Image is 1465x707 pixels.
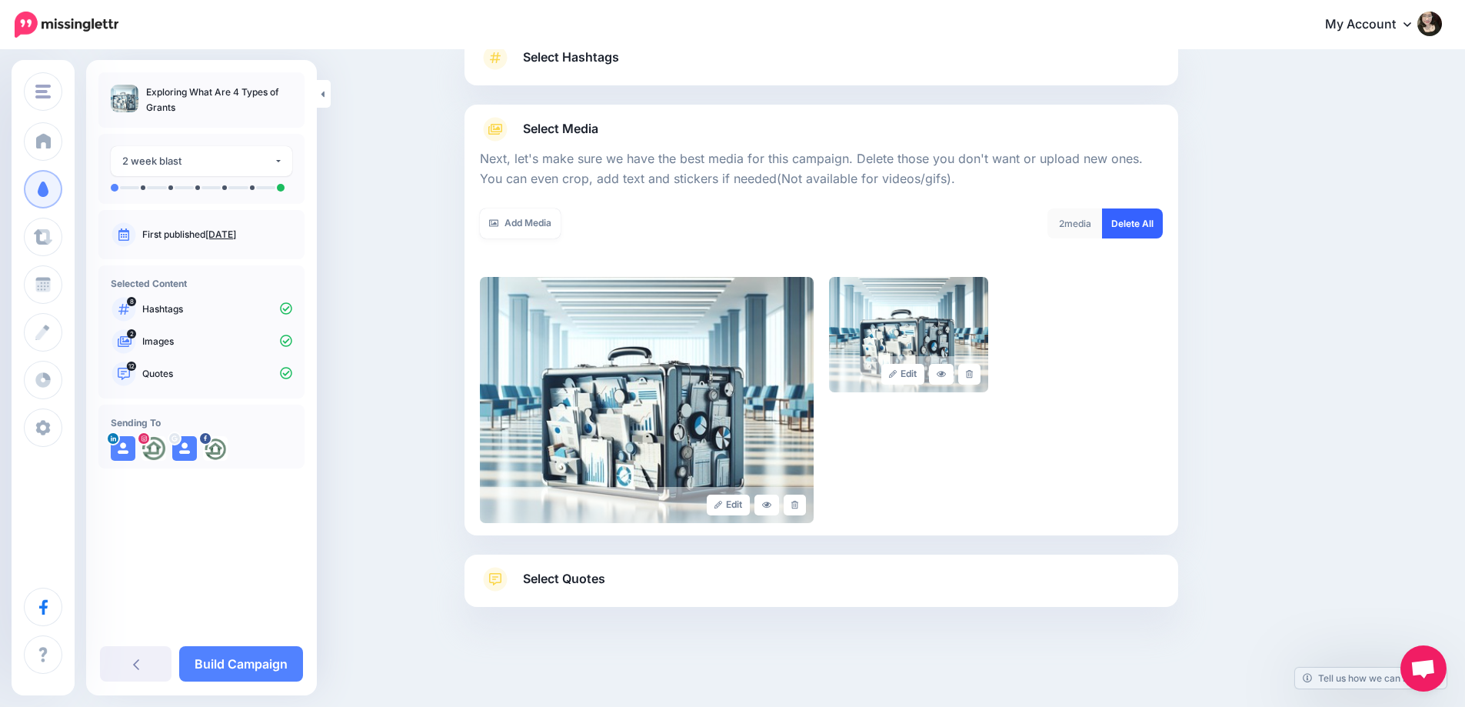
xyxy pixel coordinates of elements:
[127,329,136,338] span: 2
[1295,668,1447,689] a: Tell us how we can improve
[480,142,1163,523] div: Select Media
[480,277,814,523] img: 8be8b53b232754d78112284604cd52f3_large.jpg
[1047,208,1103,238] div: media
[111,436,135,461] img: user_default_image.png
[111,278,292,289] h4: Selected Content
[480,208,561,238] a: Add Media
[480,567,1163,607] a: Select Quotes
[142,335,292,348] p: Images
[35,85,51,98] img: menu.png
[707,495,751,515] a: Edit
[480,45,1163,85] a: Select Hashtags
[480,117,1163,142] a: Select Media
[881,364,925,385] a: Edit
[127,362,136,371] span: 12
[146,85,292,115] p: Exploring What Are 4 Types of Grants
[523,47,619,68] span: Select Hashtags
[172,436,197,461] img: user_default_image.png
[1310,6,1442,44] a: My Account
[203,436,228,461] img: 252059591_439789494444276_7796615531734376581_n-bsa145783.png
[142,367,292,381] p: Quotes
[1059,218,1064,229] span: 2
[829,277,988,392] img: 9687d34d7b1b4835672cf52c1204e435_large.jpg
[1102,208,1163,238] a: Delete All
[1400,645,1447,692] a: Open chat
[127,297,136,306] span: 8
[111,417,292,429] h4: Sending To
[111,146,292,176] button: 2 week blast
[142,302,292,316] p: Hashtags
[122,152,274,170] div: 2 week blast
[523,118,598,139] span: Select Media
[523,569,605,589] span: Select Quotes
[480,149,1163,189] p: Next, let's make sure we have the best media for this campaign. Delete those you don't want or up...
[142,436,166,461] img: 306495547_420441133326981_4231175250635937610_n-bsa145784.jpg
[142,228,292,242] p: First published
[15,12,118,38] img: Missinglettr
[205,228,236,240] a: [DATE]
[111,85,138,112] img: 8be8b53b232754d78112284604cd52f3_thumb.jpg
